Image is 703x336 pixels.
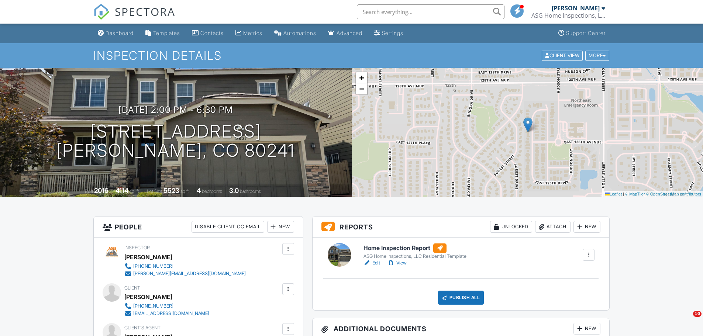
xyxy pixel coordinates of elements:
div: More [585,51,609,60]
div: [PHONE_NUMBER] [133,263,173,269]
a: Edit [363,259,380,267]
a: [PHONE_NUMBER] [124,263,246,270]
span: Built [85,188,93,194]
a: Automations (Basic) [271,27,319,40]
h1: [STREET_ADDRESS] [PERSON_NAME], CO 80241 [56,122,295,161]
div: Automations [283,30,316,36]
a: [PHONE_NUMBER] [124,302,209,310]
a: [EMAIL_ADDRESS][DOMAIN_NAME] [124,310,209,317]
a: Settings [371,27,406,40]
span: − [359,84,364,93]
span: SPECTORA [115,4,175,19]
a: Leaflet [605,192,622,196]
div: [PERSON_NAME] [552,4,600,12]
a: Zoom in [356,72,367,83]
span: sq. ft. [130,188,140,194]
a: Contacts [189,27,227,40]
div: 3.0 [229,187,239,194]
span: | [623,192,624,196]
span: bedrooms [202,188,222,194]
div: Dashboard [106,30,134,36]
a: © OpenStreetMap contributors [646,192,701,196]
div: Publish All [438,291,484,305]
span: 10 [693,311,702,317]
a: Dashboard [95,27,137,40]
a: Client View [541,52,585,58]
div: [PHONE_NUMBER] [133,303,173,309]
div: [EMAIL_ADDRESS][DOMAIN_NAME] [133,311,209,316]
span: sq.ft. [180,188,190,194]
div: 5523 [163,187,179,194]
div: Templates [153,30,180,36]
a: Advanced [325,27,365,40]
span: Client [124,285,140,291]
div: [PERSON_NAME] [124,252,172,263]
div: [PERSON_NAME][EMAIL_ADDRESS][DOMAIN_NAME] [133,271,246,277]
img: Marker [523,117,533,132]
a: Support Center [555,27,609,40]
a: © MapTiler [625,192,645,196]
div: Settings [382,30,403,36]
div: 4 [197,187,201,194]
a: Home Inspection Report ASG Home Inspections, LLC Residential Template [363,243,466,260]
div: 4114 [116,187,128,194]
h6: Home Inspection Report [363,243,466,253]
div: Metrics [243,30,262,36]
span: Inspector [124,245,150,250]
h3: Reports [313,217,610,238]
div: Support Center [566,30,606,36]
span: Client's Agent [124,325,161,330]
div: New [573,323,600,335]
h3: People [94,217,303,238]
div: [PERSON_NAME] [124,291,172,302]
div: ASG Home Inspections, LLC [531,12,605,19]
span: + [359,73,364,82]
span: bathrooms [240,188,261,194]
a: Templates [142,27,183,40]
div: New [573,221,600,233]
a: View [387,259,407,267]
div: 2016 [94,187,108,194]
h1: Inspection Details [93,49,610,62]
h3: [DATE] 2:00 pm - 6:30 pm [118,105,233,115]
div: Unlocked [490,221,532,233]
div: ASG Home Inspections, LLC Residential Template [363,253,466,259]
input: Search everything... [357,4,504,19]
a: Metrics [232,27,265,40]
a: Zoom out [356,83,367,94]
div: New [267,221,294,233]
img: The Best Home Inspection Software - Spectora [93,4,110,20]
a: SPECTORA [93,10,175,25]
div: Client View [542,51,583,60]
div: Attach [535,221,571,233]
a: [PERSON_NAME][EMAIL_ADDRESS][DOMAIN_NAME] [124,270,246,277]
div: Disable Client CC Email [192,221,264,233]
span: Lot Size [147,188,162,194]
div: Contacts [200,30,224,36]
iframe: Intercom live chat [678,311,696,329]
div: Advanced [337,30,362,36]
